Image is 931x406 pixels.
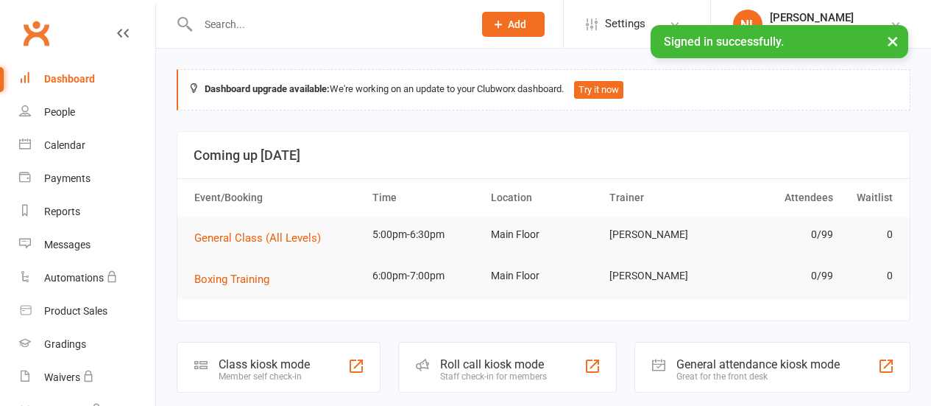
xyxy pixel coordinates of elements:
[603,179,721,217] th: Trainer
[366,179,484,217] th: Time
[194,270,280,288] button: Boxing Training
[770,11,871,24] div: [PERSON_NAME]
[840,217,899,252] td: 0
[733,10,762,39] div: NL
[44,272,104,284] div: Automations
[484,259,603,293] td: Main Floor
[605,7,645,41] span: Settings
[44,305,107,317] div: Product Sales
[770,24,871,38] div: Lightning Fight Centre
[219,371,310,382] div: Member self check-in
[19,63,155,96] a: Dashboard
[440,371,547,382] div: Staff check-in for members
[603,259,721,293] td: [PERSON_NAME]
[194,148,893,163] h3: Coming up [DATE]
[19,96,155,129] a: People
[177,69,910,111] div: We're working on an update to your Clubworx dashboard.
[205,83,330,94] strong: Dashboard upgrade available:
[484,179,603,217] th: Location
[19,328,155,361] a: Gradings
[44,106,75,118] div: People
[676,357,840,371] div: General attendance kiosk mode
[508,18,526,30] span: Add
[879,25,906,57] button: ×
[721,259,840,293] td: 0/99
[44,338,86,350] div: Gradings
[440,357,547,371] div: Roll call kiosk mode
[219,357,310,371] div: Class kiosk mode
[19,195,155,228] a: Reports
[19,162,155,195] a: Payments
[194,273,269,286] span: Boxing Training
[19,262,155,295] a: Automations
[44,239,91,251] div: Messages
[366,259,484,293] td: 6:00pm-7:00pm
[19,228,155,262] a: Messages
[44,371,80,383] div: Waivers
[44,172,91,184] div: Payments
[574,81,623,99] button: Try it now
[676,371,840,382] div: Great for the front desk
[482,12,545,37] button: Add
[603,217,721,252] td: [PERSON_NAME]
[840,179,899,217] th: Waitlist
[44,206,80,217] div: Reports
[366,217,484,252] td: 5:00pm-6:30pm
[194,229,331,247] button: General Class (All Levels)
[44,139,85,151] div: Calendar
[188,179,366,217] th: Event/Booking
[721,217,840,252] td: 0/99
[19,295,155,328] a: Product Sales
[484,217,603,252] td: Main Floor
[840,259,899,293] td: 0
[194,231,321,245] span: General Class (All Levels)
[194,14,464,35] input: Search...
[19,361,155,394] a: Waivers
[18,15,54,52] a: Clubworx
[664,35,784,49] span: Signed in successfully.
[721,179,840,217] th: Attendees
[19,129,155,162] a: Calendar
[44,73,95,85] div: Dashboard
